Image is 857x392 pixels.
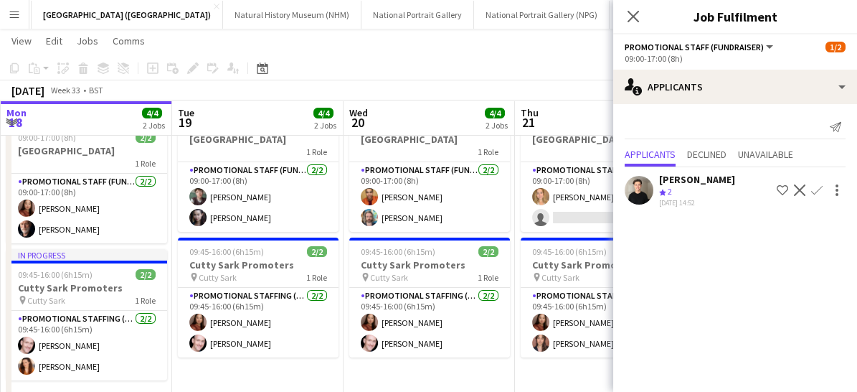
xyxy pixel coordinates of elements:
span: Promotional Staff (Fundraiser) [625,42,764,52]
app-job-card: 09:00-17:00 (8h)2/2[GEOGRAPHIC_DATA]1 RolePromotional Staff (Fundraiser)2/209:00-17:00 (8h)[PERSO... [178,112,338,232]
span: Cutty Sark [199,272,237,283]
app-card-role: Promotional Staffing (Brand Ambassadors)2/209:45-16:00 (6h15m)[PERSON_NAME][PERSON_NAME] [6,311,167,381]
span: Tue [178,106,194,119]
button: [GEOGRAPHIC_DATA] ([GEOGRAPHIC_DATA]) [32,1,223,29]
app-card-role: Promotional Staff (Fundraiser)2/209:00-17:00 (8h)[PERSON_NAME][PERSON_NAME] [6,174,167,243]
span: 1 Role [135,295,156,306]
span: 09:45-16:00 (6h15m) [189,246,264,257]
span: 2/2 [136,269,156,280]
app-card-role: Promotional Staffing (Brand Ambassadors)2/209:45-16:00 (6h15m)[PERSON_NAME][PERSON_NAME] [178,288,338,358]
span: 1 Role [478,272,498,283]
app-job-card: 09:45-16:00 (6h15m)2/2Cutty Sark Promoters Cutty Sark1 RolePromotional Staffing (Brand Ambassador... [521,238,681,358]
span: 1 Role [135,158,156,169]
span: 2/2 [478,246,498,257]
app-job-card: 09:45-16:00 (6h15m)2/2Cutty Sark Promoters Cutty Sark1 RolePromotional Staffing (Brand Ambassador... [178,238,338,358]
h3: [GEOGRAPHIC_DATA] [521,133,681,146]
div: 2 Jobs [314,120,336,131]
h3: [GEOGRAPHIC_DATA] [6,144,167,157]
span: 4/4 [313,108,333,118]
span: 20 [347,114,368,131]
h3: Cutty Sark Promoters [6,281,167,294]
span: Week 33 [47,85,83,95]
app-job-card: In progress09:00-17:00 (8h)2/2[GEOGRAPHIC_DATA]1 RolePromotional Staff (Fundraiser)2/209:00-17:00... [6,112,167,243]
span: 09:45-16:00 (6h15m) [18,269,93,280]
span: 09:00-17:00 (8h) [18,132,76,143]
div: [DATE] 14:52 [659,198,735,207]
span: 19 [176,114,194,131]
app-card-role: Promotional Staffing (Brand Ambassadors)2/209:45-16:00 (6h15m)[PERSON_NAME][PERSON_NAME] [349,288,510,358]
div: [DATE] [11,83,44,98]
span: 1/2 [825,42,846,52]
h3: Cutty Sark Promoters [521,258,681,271]
span: 1 Role [478,146,498,157]
span: Edit [46,34,62,47]
button: National Portrait Gallery [361,1,474,29]
a: Edit [40,32,68,50]
div: 09:00-17:00 (8h) [625,53,846,64]
app-job-card: 09:00-17:00 (8h)2/2[GEOGRAPHIC_DATA]1 RolePromotional Staff (Fundraiser)2/209:00-17:00 (8h)[PERSO... [349,112,510,232]
app-job-card: 09:45-16:00 (6h15m)2/2Cutty Sark Promoters Cutty Sark1 RolePromotional Staffing (Brand Ambassador... [349,238,510,358]
button: National Portrait Gallery (NPG) [474,1,610,29]
h3: [GEOGRAPHIC_DATA] [178,133,338,146]
app-job-card: 09:00-17:00 (8h)1/2[GEOGRAPHIC_DATA]1 RolePromotional Staff (Fundraiser)1/209:00-17:00 (8h)[PERSO... [521,112,681,232]
span: Declined [687,149,726,159]
a: Comms [107,32,151,50]
div: [PERSON_NAME] [659,173,735,186]
span: View [11,34,32,47]
span: 1 Role [306,146,327,157]
span: Wed [349,106,368,119]
span: Mon [6,106,27,119]
h3: Cutty Sark Promoters [349,258,510,271]
div: In progress [6,249,167,261]
app-card-role: Promotional Staff (Fundraiser)1/209:00-17:00 (8h)[PERSON_NAME][US_STATE] [521,162,681,232]
app-job-card: In progress09:45-16:00 (6h15m)2/2Cutty Sark Promoters Cutty Sark1 RolePromotional Staffing (Brand... [6,249,167,381]
span: 2 [668,186,672,197]
span: 2/2 [136,132,156,143]
span: 2/2 [307,246,327,257]
span: Thu [521,106,539,119]
span: 09:45-16:00 (6h15m) [361,246,435,257]
button: Natural History Museum (NHM) [223,1,361,29]
a: Jobs [71,32,104,50]
a: View [6,32,37,50]
div: Applicants [613,70,857,104]
h3: [GEOGRAPHIC_DATA] [349,133,510,146]
span: Jobs [77,34,98,47]
span: Applicants [625,149,676,159]
h3: Cutty Sark Promoters [178,258,338,271]
app-card-role: Promotional Staff (Fundraiser)2/209:00-17:00 (8h)[PERSON_NAME][PERSON_NAME] [349,162,510,232]
span: 4/4 [142,108,162,118]
button: [GEOGRAPHIC_DATA] (HES) [610,1,734,29]
span: 1 Role [306,272,327,283]
span: Cutty Sark [541,272,579,283]
h3: Job Fulfilment [613,7,857,26]
span: Comms [113,34,145,47]
div: BST [89,85,103,95]
span: Unavailable [738,149,793,159]
span: 18 [4,114,27,131]
span: 4/4 [485,108,505,118]
span: 09:45-16:00 (6h15m) [532,246,607,257]
span: 21 [519,114,539,131]
div: 2 Jobs [486,120,508,131]
app-card-role: Promotional Staffing (Brand Ambassadors)2/209:45-16:00 (6h15m)[PERSON_NAME][PERSON_NAME] [521,288,681,358]
button: Promotional Staff (Fundraiser) [625,42,775,52]
span: Cutty Sark [27,295,65,306]
div: 2 Jobs [143,120,165,131]
span: Cutty Sark [370,272,408,283]
app-card-role: Promotional Staff (Fundraiser)2/209:00-17:00 (8h)[PERSON_NAME][PERSON_NAME] [178,162,338,232]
